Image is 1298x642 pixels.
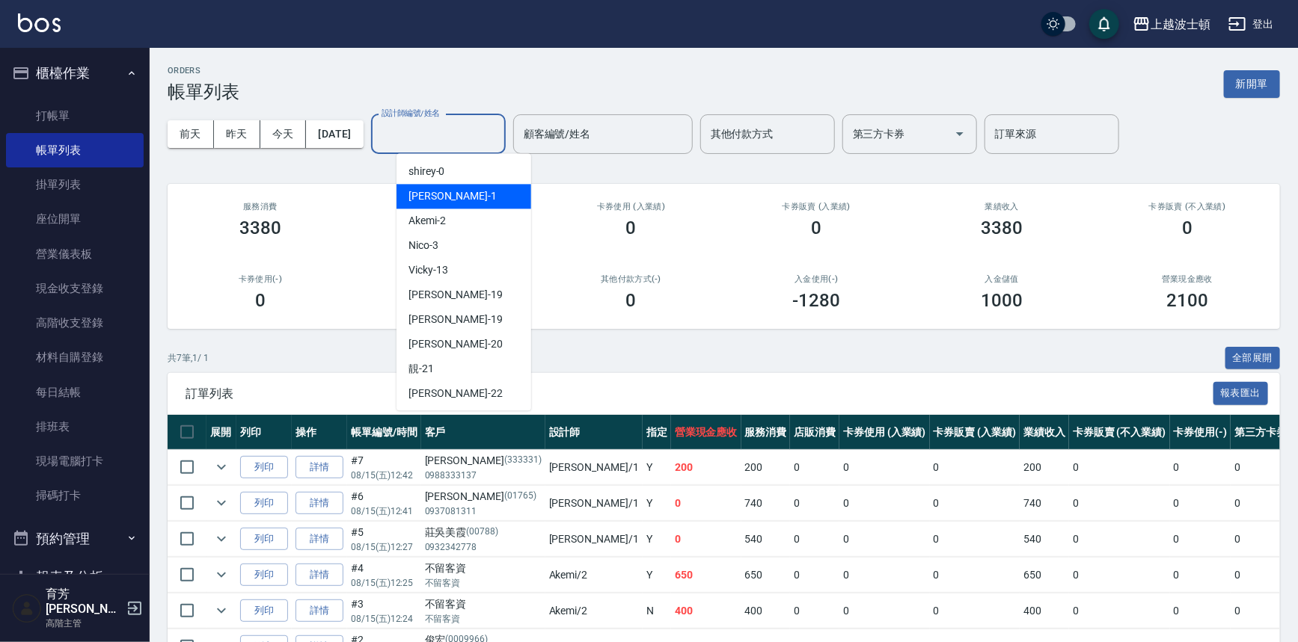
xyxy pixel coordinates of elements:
[408,361,434,377] span: 靚 -21
[793,290,841,311] h3: -1280
[466,525,498,540] p: (00788)
[930,415,1020,450] th: 卡券販賣 (入業績)
[6,306,144,340] a: 高階收支登錄
[6,410,144,444] a: 排班表
[1170,522,1231,557] td: 0
[6,444,144,478] a: 現場電腦打卡
[671,558,741,593] td: 650
[210,456,233,478] button: expand row
[347,415,421,450] th: 帳單編號/時間
[240,456,288,479] button: 列印
[643,450,671,485] td: Y
[425,504,542,518] p: 0937081311
[240,564,288,587] button: 列印
[790,486,839,521] td: 0
[260,120,307,148] button: 今天
[790,450,839,485] td: 0
[296,456,343,479] a: 詳情
[371,202,521,212] h2: 店販消費
[839,593,930,629] td: 0
[296,528,343,551] a: 詳情
[1224,76,1280,90] a: 新開單
[626,290,637,311] h3: 0
[6,340,144,374] a: 材料自購登錄
[1170,450,1231,485] td: 0
[1020,593,1069,629] td: 400
[930,558,1020,593] td: 0
[425,525,542,540] div: 莊吳美霞
[425,576,542,590] p: 不留客資
[408,262,448,278] span: Vicky -13
[1213,386,1269,400] a: 報表匯出
[839,450,930,485] td: 0
[236,415,292,450] th: 列印
[1170,486,1231,521] td: 0
[545,522,643,557] td: [PERSON_NAME] /1
[18,13,61,32] img: Logo
[790,522,839,557] td: 0
[930,593,1020,629] td: 0
[1127,9,1216,40] button: 上越波士頓
[408,386,503,401] span: [PERSON_NAME] -22
[545,415,643,450] th: 設計師
[408,213,446,229] span: Akemi -2
[168,66,239,75] h2: ORDERS
[46,617,122,630] p: 高階主管
[6,237,144,271] a: 營業儀表板
[408,188,497,204] span: [PERSON_NAME] -1
[930,522,1020,557] td: 0
[425,469,542,482] p: 0988333137
[240,492,288,515] button: 列印
[6,519,144,558] button: 預約管理
[1020,522,1069,557] td: 540
[643,593,671,629] td: N
[296,599,343,623] a: 詳情
[6,375,144,410] a: 每日結帳
[1170,415,1231,450] th: 卡券使用(-)
[425,489,542,504] div: [PERSON_NAME]
[6,167,144,202] a: 掛單列表
[930,486,1020,521] td: 0
[240,599,288,623] button: 列印
[239,217,281,238] h3: 3380
[210,564,233,586] button: expand row
[425,561,542,576] div: 不留客資
[1020,450,1069,485] td: 200
[1069,522,1169,557] td: 0
[930,450,1020,485] td: 0
[408,287,503,303] span: [PERSON_NAME] -19
[671,522,741,557] td: 0
[1069,593,1169,629] td: 0
[790,558,839,593] td: 0
[6,133,144,167] a: 帳單列表
[839,486,930,521] td: 0
[1182,217,1193,238] h3: 0
[210,492,233,514] button: expand row
[210,599,233,622] button: expand row
[382,108,440,119] label: 設計師編號/姓名
[186,274,335,284] h2: 卡券使用(-)
[643,415,671,450] th: 指定
[168,81,239,102] h3: 帳單列表
[1020,486,1069,521] td: 740
[296,564,343,587] a: 詳情
[408,164,445,179] span: shirey -0
[839,522,930,557] td: 0
[545,558,643,593] td: Akemi /2
[1151,15,1210,34] div: 上越波士頓
[643,486,671,521] td: Y
[351,469,417,482] p: 08/15 (五) 12:42
[741,274,891,284] h2: 入金使用(-)
[671,486,741,521] td: 0
[6,478,144,513] a: 掃碼打卡
[741,450,791,485] td: 200
[545,450,643,485] td: [PERSON_NAME] /1
[347,450,421,485] td: #7
[504,489,536,504] p: (01765)
[214,120,260,148] button: 昨天
[557,274,706,284] h2: 其他付款方式(-)
[741,202,891,212] h2: 卡券販賣 (入業績)
[927,274,1077,284] h2: 入金儲值
[643,522,671,557] td: Y
[981,290,1023,311] h3: 1000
